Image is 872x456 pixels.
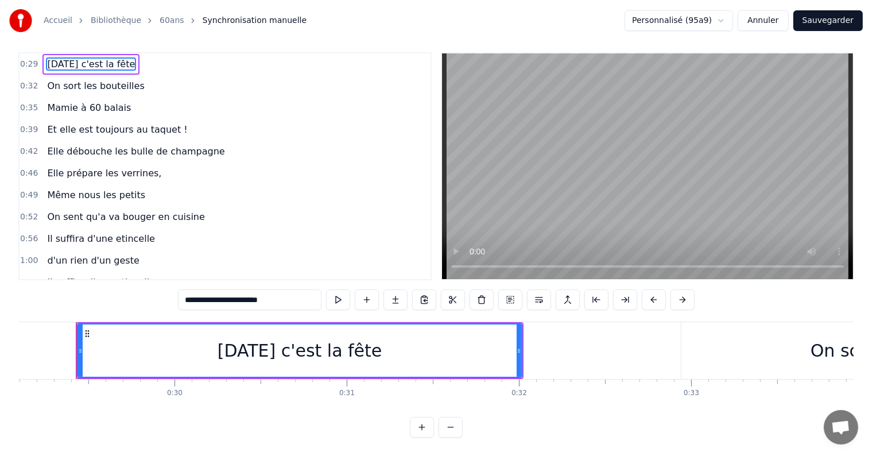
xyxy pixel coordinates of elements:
a: Ouvrir le chat [824,410,858,445]
a: Accueil [44,15,72,26]
span: Mamie à 60 balais [46,101,132,114]
div: [DATE] c'est la fête [218,338,382,364]
div: 0:33 [684,389,699,398]
span: 1:02 [20,277,38,288]
span: 0:46 [20,168,38,179]
span: On sort les bouteilles [46,79,145,92]
span: 0:32 [20,80,38,92]
a: Bibliothèque [91,15,141,26]
span: Et elle est toujours au taquet ! [46,123,188,136]
span: 0:52 [20,211,38,223]
span: Il suffira d'une etincelle [46,232,156,245]
span: Même nous les petits [46,188,146,202]
span: 0:35 [20,102,38,114]
span: 0:56 [20,233,38,245]
button: Sauvegarder [793,10,863,31]
button: Annuler [738,10,788,31]
div: 0:30 [167,389,183,398]
span: 1:00 [20,255,38,266]
img: youka [9,9,32,32]
span: 0:29 [20,59,38,70]
a: 60ans [160,15,184,26]
span: Il suffira d'une etincelle [46,276,156,289]
span: Elle débouche les bulle de champagne [46,145,226,158]
span: 0:49 [20,190,38,201]
span: Synchronisation manuelle [203,15,307,26]
div: 0:32 [511,389,527,398]
span: 0:39 [20,124,38,136]
div: 0:31 [339,389,355,398]
span: On sent qu'a va bouger en cuisine [46,210,206,223]
span: d'un rien d'un geste [46,254,140,267]
span: [DATE] c'est la fête [46,57,136,71]
nav: breadcrumb [44,15,307,26]
span: 0:42 [20,146,38,157]
span: Elle prépare les verrines, [46,167,162,180]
